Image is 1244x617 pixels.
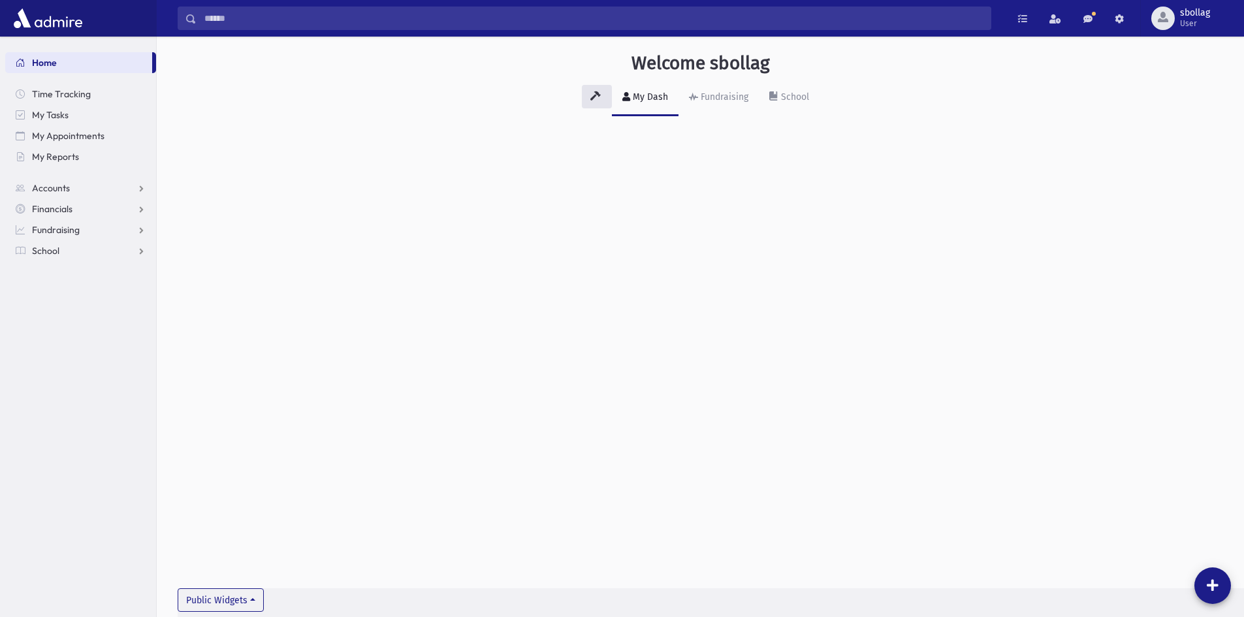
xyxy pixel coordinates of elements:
span: Home [32,57,57,69]
a: Fundraising [5,219,156,240]
a: Home [5,52,152,73]
a: School [759,80,820,116]
span: User [1180,18,1210,29]
a: Financials [5,198,156,219]
a: My Dash [612,80,678,116]
button: Public Widgets [178,588,264,612]
span: My Reports [32,151,79,163]
a: My Reports [5,146,156,167]
img: AdmirePro [10,5,86,31]
a: My Appointments [5,125,156,146]
span: Time Tracking [32,88,91,100]
div: My Dash [630,91,668,103]
span: Financials [32,203,72,215]
div: Fundraising [698,91,748,103]
h3: Welcome sbollag [631,52,770,74]
input: Search [197,7,991,30]
span: Accounts [32,182,70,194]
span: sbollag [1180,8,1210,18]
a: Time Tracking [5,84,156,104]
div: School [778,91,809,103]
a: My Tasks [5,104,156,125]
span: My Tasks [32,109,69,121]
span: School [32,245,59,257]
span: Fundraising [32,224,80,236]
span: My Appointments [32,130,104,142]
a: Fundraising [678,80,759,116]
a: School [5,240,156,261]
a: Accounts [5,178,156,198]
